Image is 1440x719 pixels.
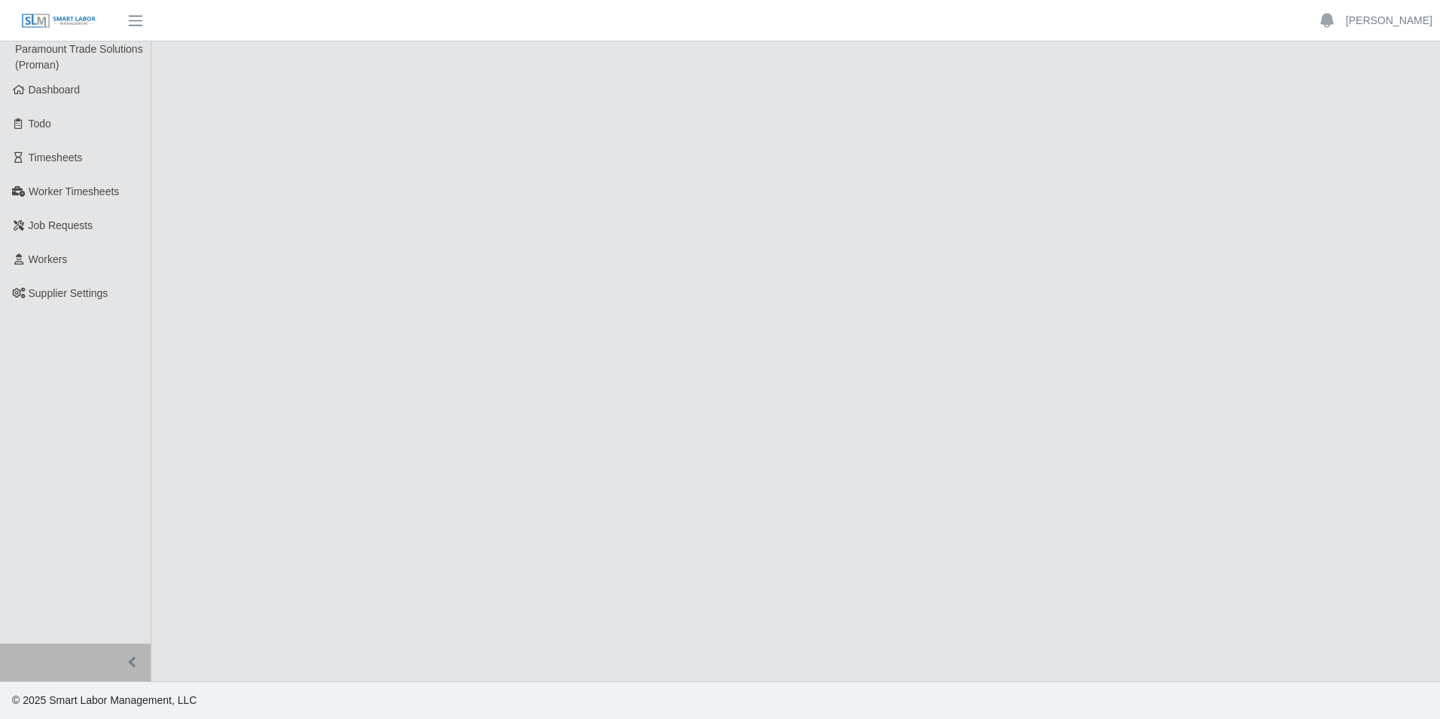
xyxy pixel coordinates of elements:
a: [PERSON_NAME] [1346,13,1432,29]
span: Supplier Settings [29,287,108,299]
span: © 2025 Smart Labor Management, LLC [12,694,197,706]
span: Job Requests [29,219,93,231]
img: SLM Logo [21,13,96,29]
span: Timesheets [29,151,83,164]
span: Worker Timesheets [29,185,119,197]
span: Workers [29,253,68,265]
span: Todo [29,118,51,130]
span: Paramount Trade Solutions (Proman) [15,43,143,71]
span: Dashboard [29,84,81,96]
